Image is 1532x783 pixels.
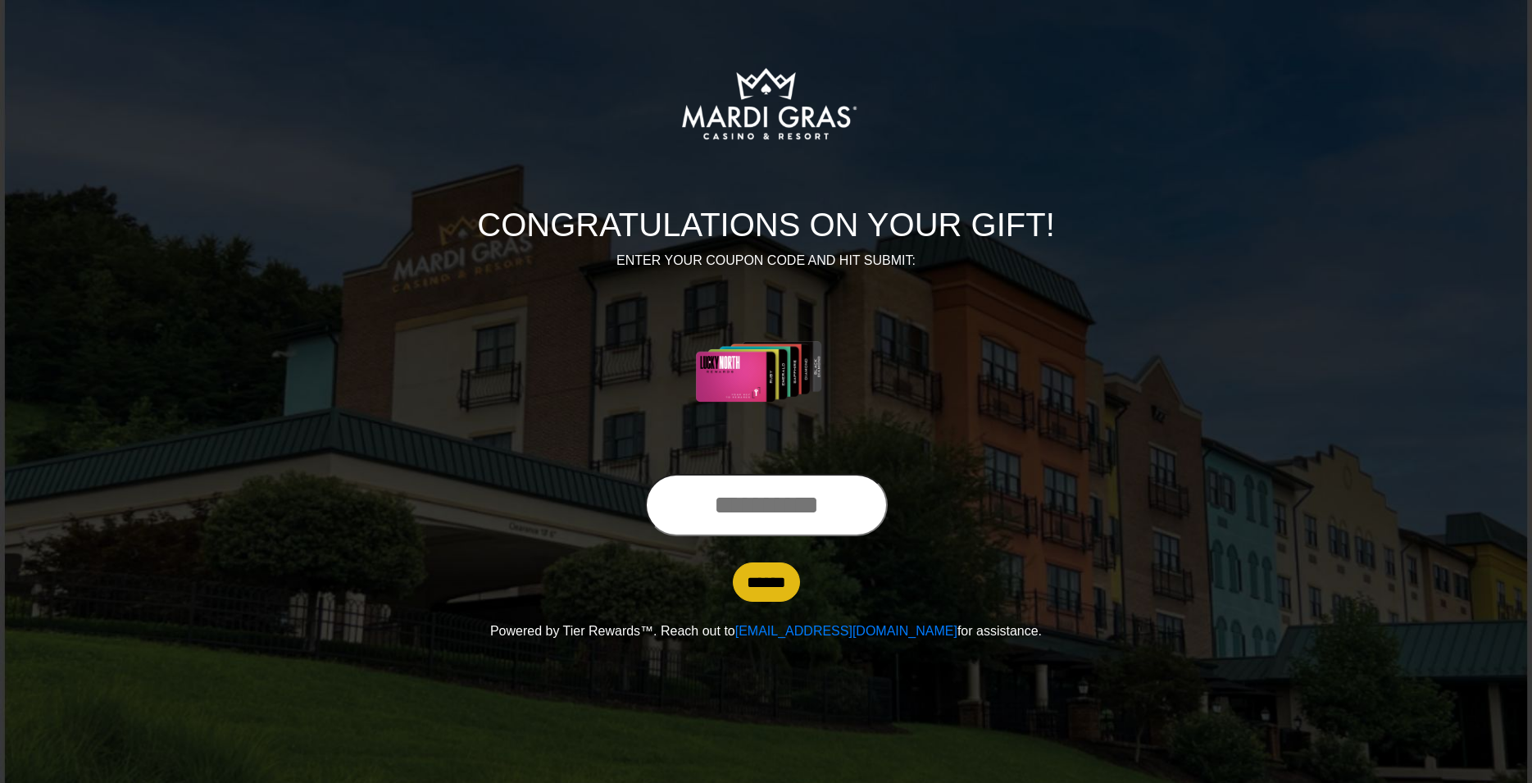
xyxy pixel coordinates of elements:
[311,251,1221,271] p: ENTER YOUR COUPON CODE AND HIT SUBMIT:
[735,624,957,638] a: [EMAIL_ADDRESS][DOMAIN_NAME]
[311,205,1221,244] h1: CONGRATULATIONS ON YOUR GIFT!
[657,290,875,454] img: Center Image
[490,624,1042,638] span: Powered by Tier Rewards™. Reach out to for assistance.
[621,21,912,185] img: Logo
